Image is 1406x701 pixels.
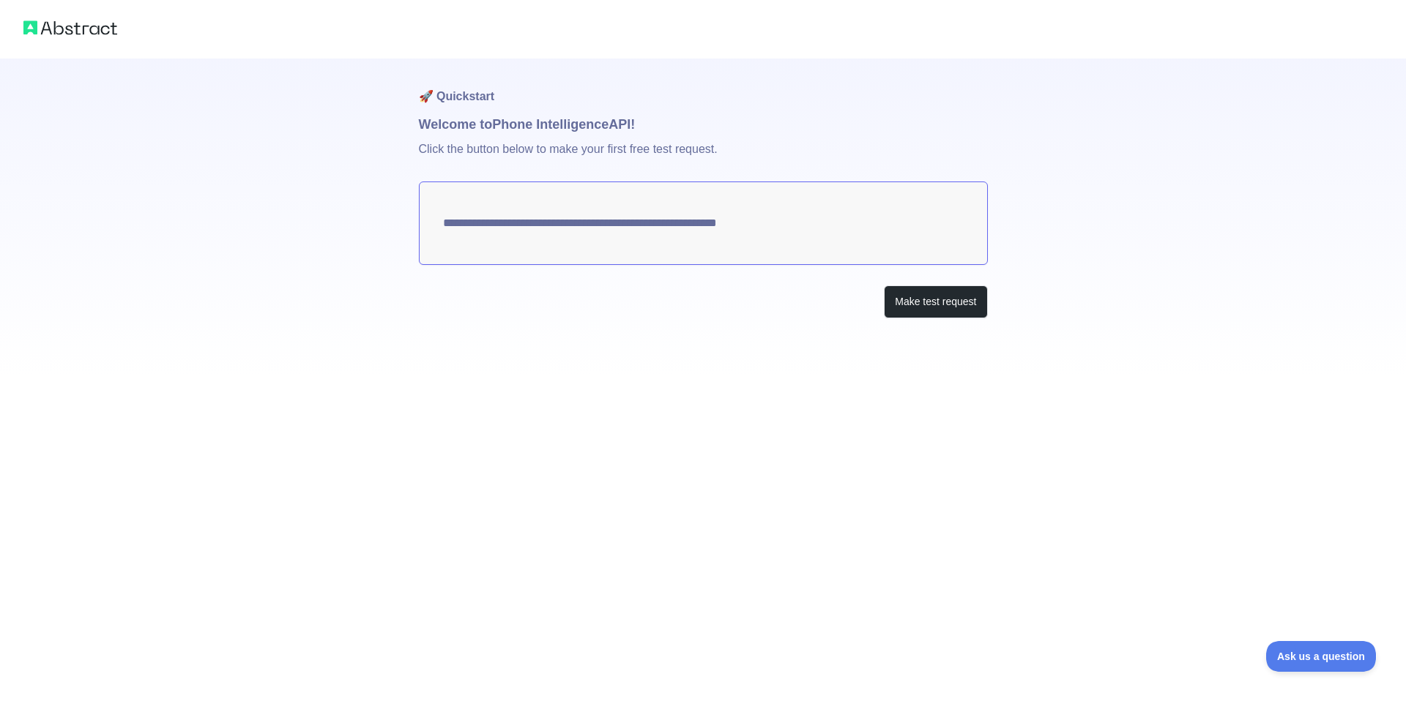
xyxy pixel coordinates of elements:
[1266,641,1377,672] iframe: Toggle Customer Support
[23,18,117,38] img: Abstract logo
[884,285,987,318] button: Make test request
[419,59,988,114] h1: 🚀 Quickstart
[419,114,988,135] h1: Welcome to Phone Intelligence API!
[419,135,988,181] p: Click the button below to make your first free test request.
